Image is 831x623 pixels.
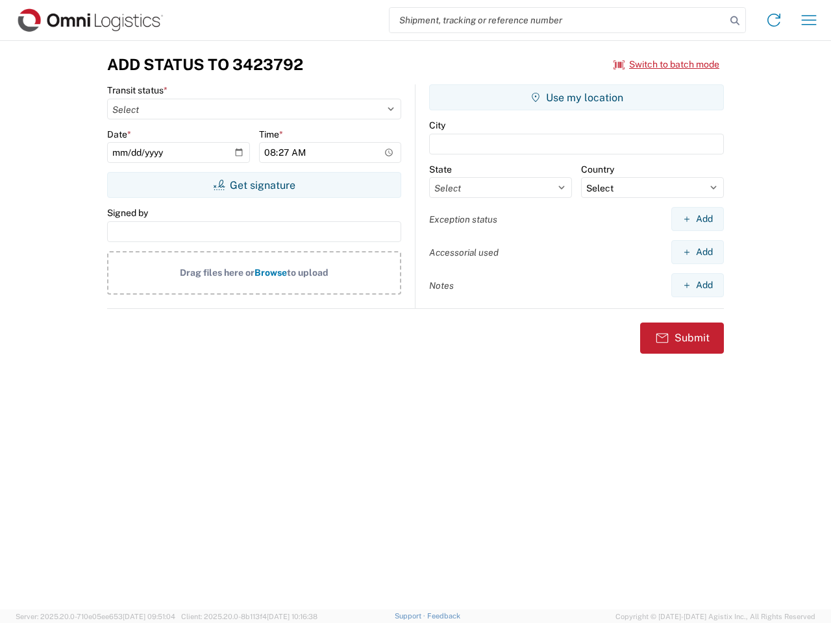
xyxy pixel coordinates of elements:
[107,128,131,140] label: Date
[287,267,329,278] span: to upload
[429,84,724,110] button: Use my location
[259,128,283,140] label: Time
[615,611,815,622] span: Copyright © [DATE]-[DATE] Agistix Inc., All Rights Reserved
[671,240,724,264] button: Add
[640,323,724,354] button: Submit
[16,613,175,620] span: Server: 2025.20.0-710e05ee653
[614,54,719,75] button: Switch to batch mode
[429,280,454,291] label: Notes
[254,267,287,278] span: Browse
[107,84,167,96] label: Transit status
[107,172,401,198] button: Get signature
[181,613,317,620] span: Client: 2025.20.0-8b113f4
[581,164,614,175] label: Country
[671,207,724,231] button: Add
[107,55,303,74] h3: Add Status to 3423792
[429,119,445,131] label: City
[671,273,724,297] button: Add
[267,613,317,620] span: [DATE] 10:16:38
[107,207,148,219] label: Signed by
[395,612,427,620] a: Support
[429,164,452,175] label: State
[390,8,726,32] input: Shipment, tracking or reference number
[427,612,460,620] a: Feedback
[429,214,497,225] label: Exception status
[429,247,499,258] label: Accessorial used
[180,267,254,278] span: Drag files here or
[123,613,175,620] span: [DATE] 09:51:04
